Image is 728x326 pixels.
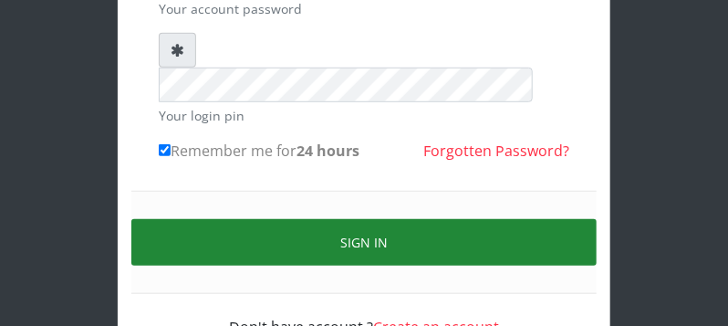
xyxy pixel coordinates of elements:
input: Remember me for24 hours [159,144,171,156]
button: Sign in [131,219,597,266]
small: Your login pin [159,106,569,125]
b: 24 hours [296,141,359,161]
label: Remember me for [159,140,359,162]
a: Forgotten Password? [423,141,569,161]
